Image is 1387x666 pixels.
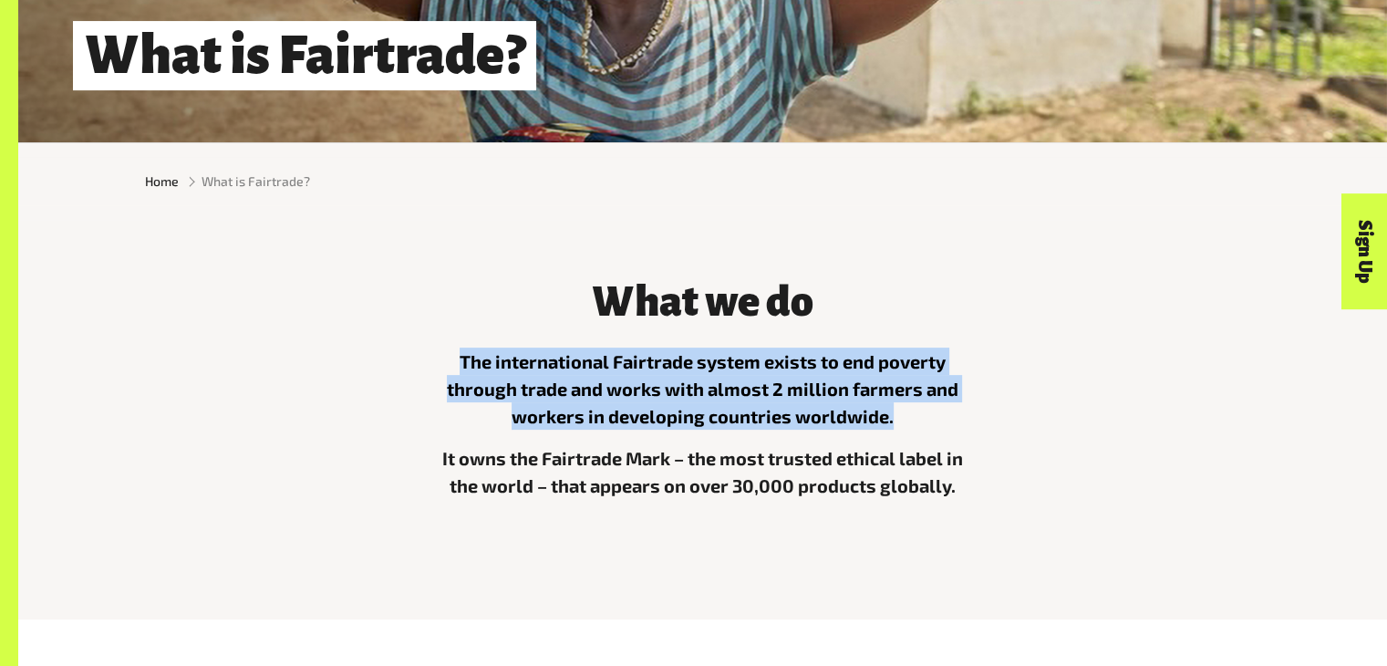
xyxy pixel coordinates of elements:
p: The international Fairtrade system exists to end poverty through trade and works with almost 2 mi... [430,348,977,430]
a: Home [145,172,179,191]
p: It owns the Fairtrade Mark – the most trusted ethical label in the world – that appears on over 3... [430,444,977,499]
h1: What is Fairtrade? [73,21,536,91]
span: What is Fairtrade? [202,172,310,191]
h3: What we do [430,279,977,325]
